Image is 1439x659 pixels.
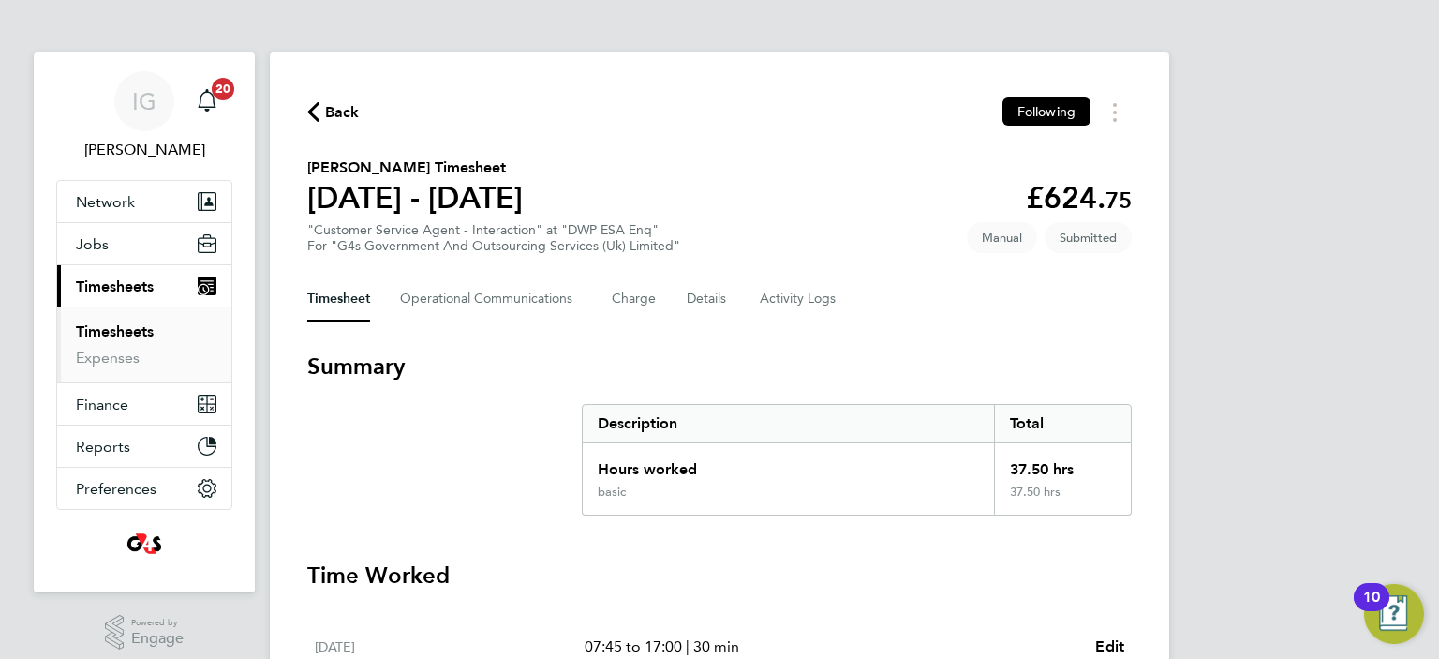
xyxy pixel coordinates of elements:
div: For "G4s Government And Outsourcing Services (Uk) Limited" [307,238,680,254]
span: This timesheet was manually created. [967,222,1037,253]
div: 37.50 hrs [994,443,1131,485]
button: Timesheets Menu [1098,97,1132,127]
button: Reports [57,426,231,467]
span: Back [325,101,360,124]
div: Hours worked [583,443,994,485]
button: Following [1002,97,1090,126]
div: Description [583,405,994,442]
button: Operational Communications [400,277,582,322]
h1: [DATE] - [DATE] [307,179,523,217]
a: IG[PERSON_NAME] [56,71,232,161]
span: Following [1017,103,1076,120]
span: Jobs [76,235,109,253]
div: Total [994,405,1131,442]
span: Finance [76,396,128,413]
button: Back [307,100,360,124]
a: Edit [1095,636,1124,658]
div: 37.50 hrs [994,485,1131,515]
h2: [PERSON_NAME] Timesheet [307,157,523,179]
a: 20 [188,71,226,131]
span: 20 [212,78,234,100]
button: Charge [612,277,657,322]
span: Engage [131,631,184,647]
span: | [686,637,690,655]
span: Edit [1095,637,1124,655]
div: "Customer Service Agent - Interaction" at "DWP ESA Enq" [307,222,680,254]
img: g4s4-logo-retina.png [122,529,167,559]
span: Timesheets [76,277,154,295]
button: Activity Logs [760,277,838,322]
span: Preferences [76,480,156,498]
span: Powered by [131,615,184,631]
span: 30 min [693,637,739,655]
button: Preferences [57,468,231,509]
div: Timesheets [57,307,231,382]
button: Details [687,277,730,322]
button: Open Resource Center, 10 new notifications [1364,584,1424,644]
div: basic [598,485,626,500]
button: Timesheets [57,265,231,307]
span: Ian Godfrey [56,139,232,161]
a: Timesheets [76,322,154,340]
span: Network [76,193,135,211]
h3: Time Worked [307,561,1132,591]
a: Powered byEngage [105,615,185,651]
a: Go to home page [56,529,232,559]
div: Summary [582,404,1132,516]
h3: Summary [307,352,1132,382]
button: Network [57,181,231,222]
span: IG [132,89,156,113]
span: 75 [1105,187,1132,214]
div: 10 [1363,597,1380,622]
nav: Main navigation [34,52,255,592]
span: This timesheet is Submitted. [1045,222,1132,253]
button: Jobs [57,223,231,264]
span: 07:45 to 17:00 [585,637,682,655]
button: Finance [57,383,231,425]
span: Reports [76,438,130,456]
app-decimal: £624. [1026,180,1132,216]
a: Expenses [76,349,140,367]
button: Timesheet [307,277,370,322]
